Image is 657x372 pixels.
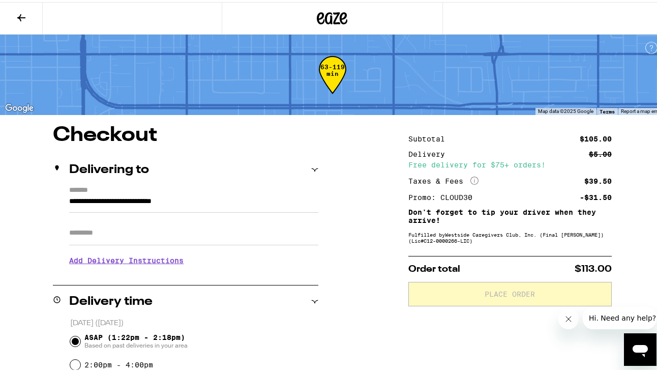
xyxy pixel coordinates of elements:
[408,280,612,304] button: Place Order
[53,123,318,144] h1: Checkout
[408,133,452,140] div: Subtotal
[408,263,460,272] span: Order total
[70,317,319,326] p: [DATE] ([DATE])
[580,192,612,199] div: -$31.50
[580,133,612,140] div: $105.00
[69,247,318,270] h3: Add Delivery Instructions
[3,100,36,113] img: Google
[575,263,612,272] span: $113.00
[408,159,612,166] div: Free delivery for $75+ orders!
[69,162,149,174] h2: Delivering to
[319,62,346,100] div: 63-119 min
[589,149,612,156] div: $5.00
[408,230,612,242] div: Fulfilled by Westside Caregivers Club, Inc. (Final [PERSON_NAME]) (Lic# C12-0000266-LIC )
[3,100,36,113] a: Open this area in Google Maps (opens a new window)
[408,149,452,156] div: Delivery
[408,192,480,199] div: Promo: CLOUD30
[584,176,612,183] div: $39.50
[408,175,479,184] div: Taxes & Fees
[69,294,153,306] h2: Delivery time
[84,331,188,348] span: ASAP (1:22pm - 2:18pm)
[538,106,593,112] span: Map data ©2025 Google
[600,106,615,112] a: Terms
[408,206,612,222] p: Don't forget to tip your driver when they arrive!
[84,359,153,367] label: 2:00pm - 4:00pm
[624,331,656,364] iframe: Button to launch messaging window
[558,307,579,327] iframe: Close message
[583,305,656,327] iframe: Message from company
[84,339,188,348] span: Based on past deliveries in your area
[485,289,535,296] span: Place Order
[69,270,318,278] p: We'll contact you at [PHONE_NUMBER] when we arrive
